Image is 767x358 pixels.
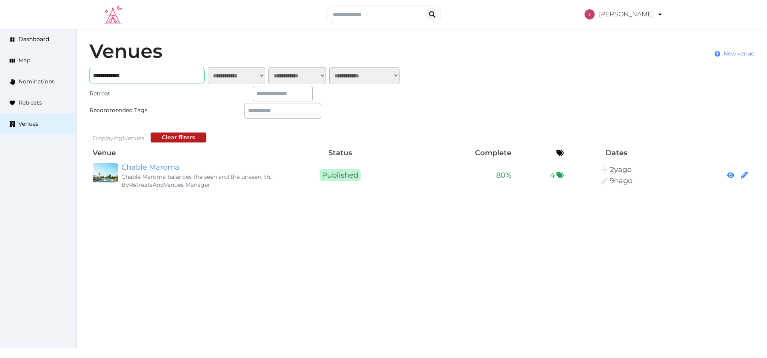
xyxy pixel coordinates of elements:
[320,169,361,181] span: Published
[162,133,195,142] div: Clear filters
[610,176,632,185] span: 9:10AM, September 8th, 2025
[278,146,403,160] th: Status
[567,146,666,160] th: Dates
[715,49,754,58] a: New venue
[18,56,30,65] span: Map
[18,120,38,128] span: Venues
[121,173,275,181] div: Chablé Maroma balances the seen and the unseen, the hypnotic and the invigorating. Here, nestled ...
[89,146,278,160] th: Venue
[403,146,515,160] th: Complete
[89,42,163,61] h1: Venues
[610,165,632,174] span: 8:04PM, March 8th, 2024
[723,49,754,58] span: New venue
[123,134,125,142] span: 1
[550,170,555,181] span: 4
[89,106,166,115] div: Recommended Tags
[93,134,144,142] div: Displaying venues
[18,99,42,107] span: Retreats
[121,181,275,189] div: By RetreatsAndVenues Manager
[584,3,663,26] a: [PERSON_NAME]
[121,162,275,173] a: Chable Maroma
[89,89,166,98] div: Retreat
[93,163,118,182] img: Chable Maroma
[18,35,49,44] span: Dashboard
[151,133,206,142] button: Clear filters
[18,77,55,86] span: Nominations
[496,171,511,180] span: 80 %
